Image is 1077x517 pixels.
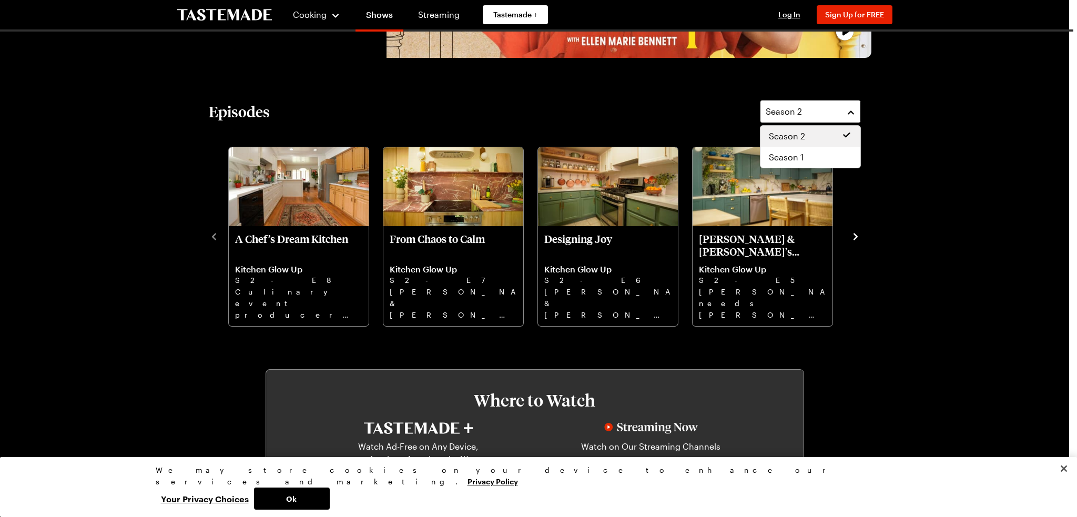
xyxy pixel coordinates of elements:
button: Close [1052,457,1075,480]
button: Season 2 [760,100,861,123]
span: Season 2 [769,130,805,143]
div: Season 2 [760,125,861,168]
a: More information about your privacy, opens in a new tab [468,476,518,486]
span: Season 2 [766,105,802,118]
div: Privacy [156,464,913,510]
span: Season 1 [769,151,804,164]
button: Ok [254,488,330,510]
button: Your Privacy Choices [156,488,254,510]
div: We may store cookies on your device to enhance our services and marketing. [156,464,913,488]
